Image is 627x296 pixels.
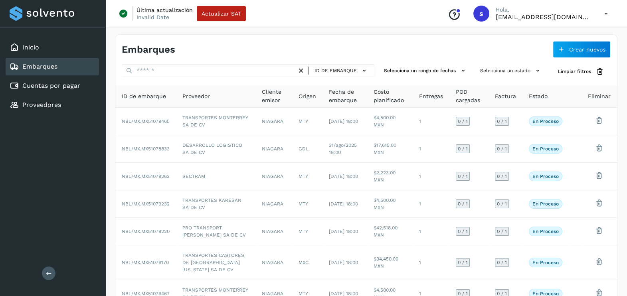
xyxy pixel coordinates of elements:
td: $4,500.00 MXN [367,190,413,218]
button: Selecciona un rango de fechas [381,64,471,77]
td: 1 [413,190,449,218]
td: $2,223.00 MXN [367,163,413,190]
span: 0 / 1 [497,174,507,179]
button: Selecciona un estado [477,64,545,77]
a: Inicio [22,43,39,51]
span: 31/ago/2025 18:00 [329,142,357,155]
td: SECTRAM [176,163,255,190]
p: En proceso [532,118,559,124]
button: Crear nuevos [553,41,611,58]
td: NIAGARA [255,190,293,218]
td: 1 [413,163,449,190]
div: Inicio [6,39,99,56]
td: NIAGARA [255,218,293,245]
td: 1 [413,108,449,135]
td: TRANSPORTES CASTORES DE [GEOGRAPHIC_DATA][US_STATE] SA DE CV [176,245,255,280]
td: NIAGARA [255,245,293,280]
span: [DATE] 18:00 [329,229,358,234]
span: 0 / 1 [497,201,507,206]
span: Limpiar filtros [558,68,591,75]
span: NBL/MX.MX51079232 [122,201,170,207]
button: Actualizar SAT [197,6,246,21]
span: POD cargadas [456,88,482,105]
span: NBL/MX.MX51078833 [122,146,170,152]
button: Limpiar filtros [552,64,611,79]
span: [DATE] 18:00 [329,201,358,207]
a: Proveedores [22,101,61,109]
span: 0 / 1 [458,174,468,179]
span: NBL/MX.MX51079220 [122,229,170,234]
a: Cuentas por pagar [22,82,80,89]
td: NIAGARA [255,163,293,190]
td: NIAGARA [255,135,293,163]
span: Crear nuevos [569,47,605,52]
p: En proceso [532,146,559,152]
p: smedina@niagarawater.com [496,13,591,21]
td: 1 [413,245,449,280]
div: Cuentas por pagar [6,77,99,95]
td: GDL [292,135,322,163]
span: Entregas [419,92,443,101]
span: 0 / 1 [458,146,468,151]
td: NIAGARA [255,108,293,135]
span: [DATE] 18:00 [329,118,358,124]
td: TRANSPORTES MONTERREY SA DE CV [176,108,255,135]
span: Factura [495,92,516,101]
span: 0 / 1 [497,260,507,265]
td: MTY [292,163,322,190]
span: 0 / 1 [458,201,468,206]
p: En proceso [532,229,559,234]
td: DESARROLLO LOGISTICO SA DE CV [176,135,255,163]
span: Proveedor [182,92,210,101]
span: Fecha de embarque [329,88,361,105]
td: $4,500.00 MXN [367,108,413,135]
span: 0 / 1 [497,119,507,124]
span: 0 / 1 [497,229,507,234]
span: NBL/MX.MX51079170 [122,260,169,265]
span: 0 / 1 [497,146,507,151]
td: $34,450.00 MXN [367,245,413,280]
span: Origen [299,92,316,101]
td: $42,518.00 MXN [367,218,413,245]
span: NBL/MX.MX51079465 [122,118,170,124]
span: Actualizar SAT [202,11,241,16]
p: En proceso [532,174,559,179]
span: 0 / 1 [497,291,507,296]
td: $17,615.00 MXN [367,135,413,163]
td: MTY [292,190,322,218]
span: NBL/MX.MX51079262 [122,174,170,179]
td: MTY [292,108,322,135]
p: En proceso [532,260,559,265]
span: 0 / 1 [458,119,468,124]
span: ID de embarque [314,67,357,74]
td: PRO TRANSPORT [PERSON_NAME] SA DE CV [176,218,255,245]
span: [DATE] 18:00 [329,174,358,179]
td: MTY [292,218,322,245]
span: 0 / 1 [458,260,468,265]
div: Proveedores [6,96,99,114]
td: TRANSPORTES KARESAN SA DE CV [176,190,255,218]
span: 0 / 1 [458,229,468,234]
td: 1 [413,135,449,163]
td: 1 [413,218,449,245]
span: Estado [529,92,548,101]
p: En proceso [532,201,559,207]
p: Invalid Date [136,14,169,21]
span: Cliente emisor [262,88,286,105]
p: Hola, [496,6,591,13]
span: ID de embarque [122,92,166,101]
span: Eliminar [588,92,611,101]
span: 0 / 1 [458,291,468,296]
p: Última actualización [136,6,193,14]
div: Embarques [6,58,99,75]
span: [DATE] 18:00 [329,260,358,265]
button: ID de embarque [312,65,371,77]
span: Costo planificado [374,88,406,105]
td: MXC [292,245,322,280]
a: Embarques [22,63,57,70]
h4: Embarques [122,44,175,55]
